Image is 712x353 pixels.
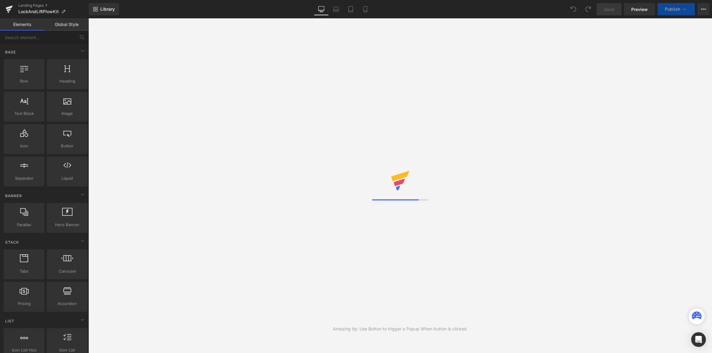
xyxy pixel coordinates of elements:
[89,3,119,15] a: New Library
[631,6,648,13] span: Preview
[6,268,43,274] span: Tabs
[6,110,43,117] span: Text Block
[658,3,695,15] button: Publish
[343,3,358,15] a: Tablet
[6,300,43,307] span: Pricing
[697,3,710,15] button: More
[49,300,86,307] span: Accordion
[18,9,59,14] span: LockAndLiftPlowKit
[44,18,89,31] a: Global Style
[6,78,43,84] span: Row
[49,268,86,274] span: Carousel
[6,143,43,149] span: Icon
[333,325,468,332] div: Amazing tip: Use Button to trigger a Popup When button is clicked.
[329,3,343,15] a: Laptop
[49,222,86,228] span: Hero Banner
[49,78,86,84] span: Heading
[604,6,614,13] span: Save
[5,49,17,55] span: Base
[624,3,655,15] a: Preview
[691,332,706,347] div: Open Intercom Messenger
[665,7,680,12] span: Publish
[49,110,86,117] span: Image
[582,3,594,15] button: Redo
[5,239,20,245] span: Stack
[314,3,329,15] a: Desktop
[358,3,373,15] a: Mobile
[18,3,89,8] a: Landing Pages
[6,222,43,228] span: Parallax
[5,318,15,324] span: List
[567,3,580,15] button: Undo
[5,193,23,199] span: Banner
[6,175,43,182] span: Separator
[100,6,115,12] span: Library
[49,143,86,149] span: Button
[49,175,86,182] span: Liquid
